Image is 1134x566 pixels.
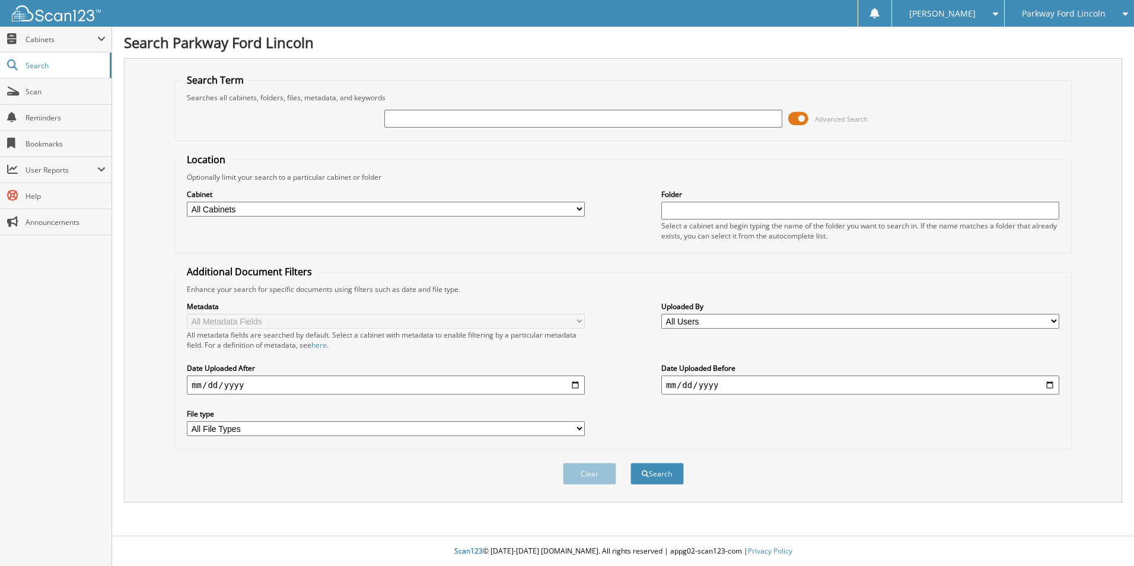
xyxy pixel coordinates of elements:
label: Metadata [187,301,585,311]
img: scan123-logo-white.svg [12,5,101,21]
span: Scan123 [454,546,483,556]
input: end [661,376,1059,395]
span: Parkway Ford Lincoln [1022,10,1106,17]
input: start [187,376,585,395]
label: Uploaded By [661,301,1059,311]
button: Clear [563,463,616,485]
div: © [DATE]-[DATE] [DOMAIN_NAME]. All rights reserved | appg02-scan123-com | [112,537,1134,566]
div: All metadata fields are searched by default. Select a cabinet with metadata to enable filtering b... [187,330,585,350]
span: Help [26,191,106,201]
label: Cabinet [187,189,585,199]
span: Search [26,61,104,71]
iframe: Chat Widget [1075,509,1134,566]
legend: Additional Document Filters [181,265,318,278]
div: Optionally limit your search to a particular cabinet or folder [181,172,1065,182]
span: Advanced Search [815,115,868,123]
div: Searches all cabinets, folders, files, metadata, and keywords [181,93,1065,103]
a: here [311,340,327,350]
span: User Reports [26,165,97,175]
label: Date Uploaded Before [661,363,1059,373]
span: Scan [26,87,106,97]
label: File type [187,409,585,419]
label: Date Uploaded After [187,363,585,373]
legend: Location [181,153,231,166]
h1: Search Parkway Ford Lincoln [124,33,1122,52]
legend: Search Term [181,74,250,87]
label: Folder [661,189,1059,199]
span: Cabinets [26,34,97,44]
div: Enhance your search for specific documents using filters such as date and file type. [181,284,1065,294]
div: Select a cabinet and begin typing the name of the folder you want to search in. If the name match... [661,221,1059,241]
span: Bookmarks [26,139,106,149]
span: Reminders [26,113,106,123]
span: [PERSON_NAME] [909,10,976,17]
span: Announcements [26,217,106,227]
a: Privacy Policy [748,546,792,556]
button: Search [630,463,684,485]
